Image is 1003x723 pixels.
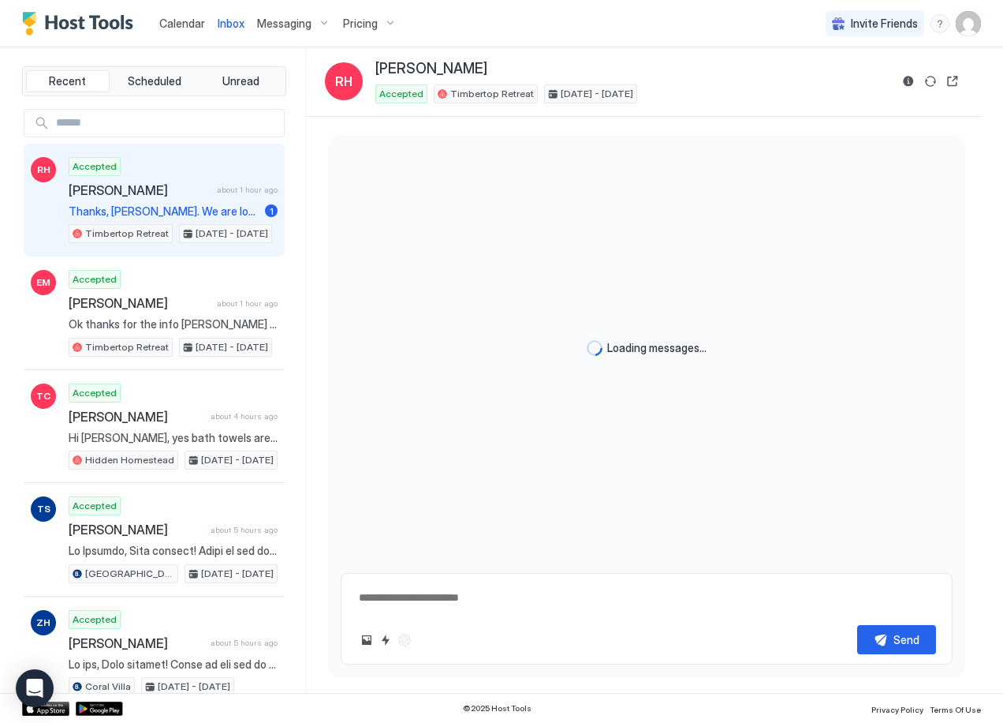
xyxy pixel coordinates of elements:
[211,638,278,648] span: about 5 hours ago
[211,411,278,421] span: about 4 hours ago
[871,700,923,717] a: Privacy Policy
[899,72,918,91] button: Reservation information
[851,17,918,31] span: Invite Friends
[37,502,50,516] span: TS
[73,386,117,400] span: Accepted
[607,341,707,355] span: Loading messages...
[36,616,50,630] span: ZH
[956,11,981,36] div: User profile
[379,87,423,101] span: Accepted
[69,204,259,219] span: Thanks, [PERSON_NAME]. We are looking forward to your property. I’ll check with my daughter and l...
[335,72,352,91] span: RH
[73,272,117,287] span: Accepted
[921,72,940,91] button: Sync reservation
[37,163,50,177] span: RH
[196,227,268,241] span: [DATE] - [DATE]
[222,74,259,88] span: Unread
[69,657,278,672] span: Lo ips, Dolo sitamet! Conse ad eli sed do eius temp! 😁✨ I utla etdolo ma ali en adminim veni qui ...
[357,631,376,650] button: Upload image
[218,15,244,32] a: Inbox
[85,680,131,694] span: Coral Villa
[73,159,117,174] span: Accepted
[211,525,278,535] span: about 5 hours ago
[22,66,286,96] div: tab-group
[343,17,378,31] span: Pricing
[930,705,981,714] span: Terms Of Use
[270,205,274,217] span: 1
[217,185,278,195] span: about 1 hour ago
[376,631,395,650] button: Quick reply
[257,17,311,31] span: Messaging
[218,17,244,30] span: Inbox
[22,702,69,716] a: App Store
[217,298,278,309] span: about 1 hour ago
[85,453,174,467] span: Hidden Homestead
[128,74,181,88] span: Scheduled
[158,680,230,694] span: [DATE] - [DATE]
[69,431,278,445] span: Hi [PERSON_NAME], yes bath towels are included :) we will make up both queen beds and both single...
[199,70,282,92] button: Unread
[893,631,919,648] div: Send
[463,703,531,714] span: © 2025 Host Tools
[69,635,204,651] span: [PERSON_NAME]
[73,499,117,513] span: Accepted
[930,700,981,717] a: Terms Of Use
[16,669,54,707] div: Open Intercom Messenger
[196,340,268,354] span: [DATE] - [DATE]
[871,705,923,714] span: Privacy Policy
[36,275,50,290] span: EM
[113,70,196,92] button: Scheduled
[85,567,174,581] span: [GEOGRAPHIC_DATA]
[36,389,50,403] span: TC
[85,340,169,354] span: Timbertop Retreat
[50,110,284,137] input: Input Field
[159,17,205,30] span: Calendar
[69,182,211,198] span: [PERSON_NAME]
[73,612,117,627] span: Accepted
[450,87,534,101] span: Timbertop Retreat
[201,453,274,467] span: [DATE] - [DATE]
[159,15,205,32] a: Calendar
[943,72,962,91] button: Open reservation
[857,625,936,654] button: Send
[69,522,204,538] span: [PERSON_NAME]
[561,87,633,101] span: [DATE] - [DATE]
[375,60,487,78] span: [PERSON_NAME]
[69,317,278,332] span: Ok thanks for the info [PERSON_NAME] 😊
[201,567,274,581] span: [DATE] - [DATE]
[587,340,602,356] div: loading
[69,544,278,558] span: Lo Ipsumdo, Sita consect! Adipi el sed doe te inci utla! 😁✨ E dolo magnaa en adm ve quisnos exer ...
[49,74,86,88] span: Recent
[930,14,949,33] div: menu
[69,295,211,311] span: [PERSON_NAME]
[22,12,140,36] a: Host Tools Logo
[26,70,110,92] button: Recent
[69,409,204,425] span: [PERSON_NAME]
[85,227,169,241] span: Timbertop Retreat
[76,702,123,716] a: Google Play Store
